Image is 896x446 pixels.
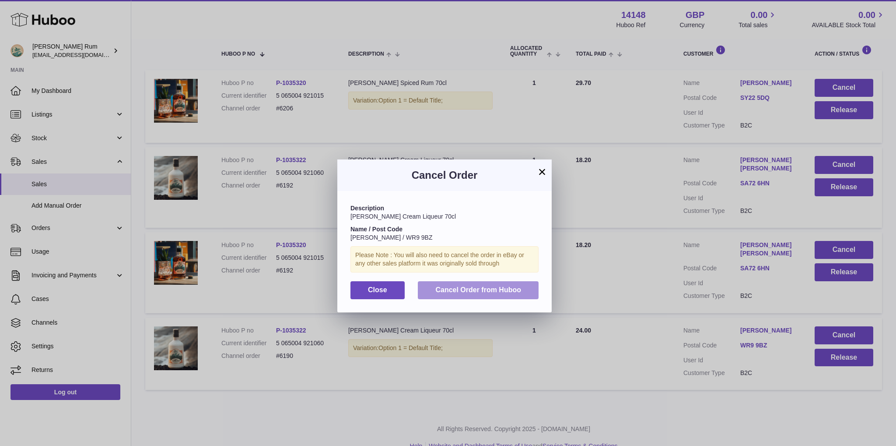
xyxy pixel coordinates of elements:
span: Cancel Order from Huboo [435,286,521,294]
button: Close [350,281,405,299]
h3: Cancel Order [350,168,539,182]
button: Cancel Order from Huboo [418,281,539,299]
strong: Description [350,205,384,212]
strong: Name / Post Code [350,226,402,233]
span: [PERSON_NAME] Cream Liqueur 70cl [350,213,456,220]
div: Please Note : You will also need to cancel the order in eBay or any other sales platform it was o... [350,246,539,273]
button: × [537,166,547,177]
span: [PERSON_NAME] / WR9 9BZ [350,234,432,241]
span: Close [368,286,387,294]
